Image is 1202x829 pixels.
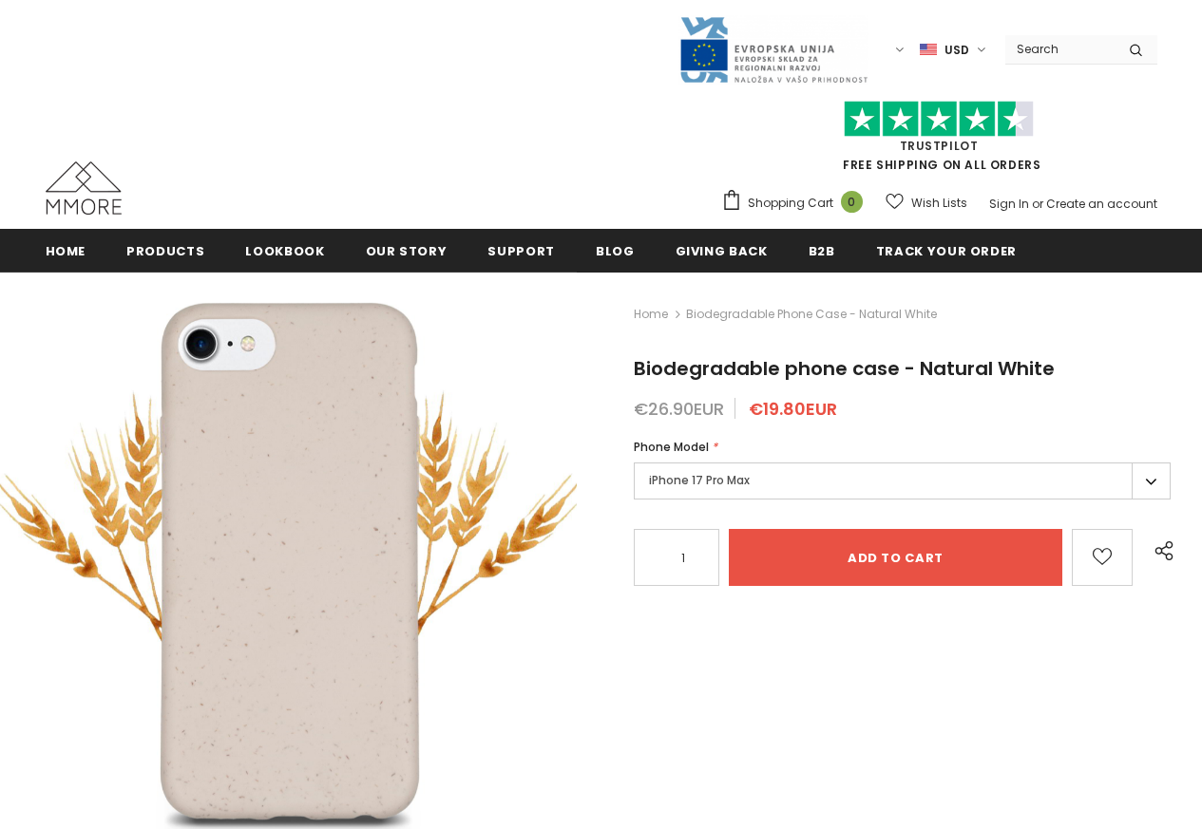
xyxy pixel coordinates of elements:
input: Search Site [1005,35,1115,63]
a: Trustpilot [900,138,979,154]
a: Home [46,229,86,272]
span: USD [944,41,969,60]
span: Track your order [876,242,1017,260]
a: Home [634,303,668,326]
img: MMORE Cases [46,161,122,215]
a: Our Story [366,229,448,272]
a: Products [126,229,204,272]
img: USD [920,42,937,58]
label: iPhone 17 Pro Max [634,462,1171,499]
span: support [487,242,555,260]
img: Trust Pilot Stars [844,101,1034,138]
a: Javni Razpis [678,41,868,57]
a: Giving back [676,229,768,272]
span: Giving back [676,242,768,260]
a: Blog [596,229,635,272]
span: €26.90EUR [634,397,724,421]
a: Shopping Cart 0 [721,189,872,217]
a: support [487,229,555,272]
span: Home [46,242,86,260]
span: B2B [809,242,835,260]
span: Biodegradable phone case - Natural White [634,355,1055,382]
img: Javni Razpis [678,15,868,85]
span: Blog [596,242,635,260]
span: Phone Model [634,439,709,455]
span: Biodegradable phone case - Natural White [686,303,937,326]
a: B2B [809,229,835,272]
a: Lookbook [245,229,324,272]
span: €19.80EUR [749,397,837,421]
a: Sign In [989,196,1029,212]
span: Lookbook [245,242,324,260]
span: or [1032,196,1043,212]
a: Track your order [876,229,1017,272]
span: Products [126,242,204,260]
span: FREE SHIPPING ON ALL ORDERS [721,109,1157,173]
span: Our Story [366,242,448,260]
span: Wish Lists [911,194,967,213]
span: Shopping Cart [748,194,833,213]
span: 0 [841,191,863,213]
a: Create an account [1046,196,1157,212]
a: Wish Lists [886,186,967,219]
input: Add to cart [729,529,1062,586]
